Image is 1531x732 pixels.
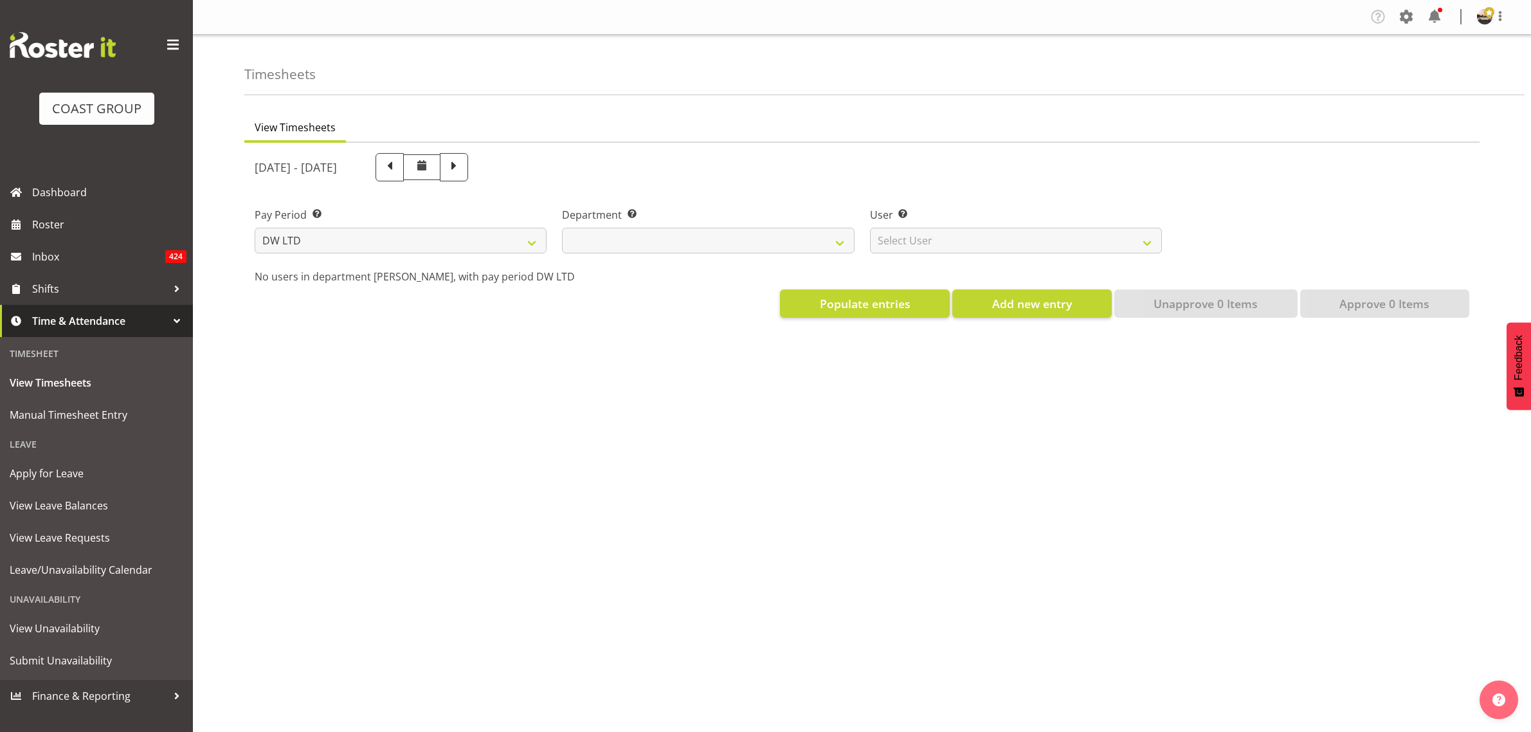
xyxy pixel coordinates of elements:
span: Roster [32,215,186,234]
span: View Leave Requests [10,528,183,547]
label: User [870,207,1162,223]
a: Submit Unavailability [3,645,190,677]
span: View Timesheets [255,120,336,135]
span: View Timesheets [10,373,183,392]
button: Add new entry [952,289,1111,318]
span: Manual Timesheet Entry [10,405,183,425]
span: Dashboard [32,183,186,202]
a: Leave/Unavailability Calendar [3,554,190,586]
span: Populate entries [820,295,910,312]
a: View Timesheets [3,367,190,399]
span: Unapprove 0 Items [1154,295,1258,312]
img: help-xxl-2.png [1492,693,1505,706]
a: Apply for Leave [3,457,190,490]
span: View Unavailability [10,619,183,638]
label: Department [562,207,854,223]
h5: [DATE] - [DATE] [255,160,337,174]
button: Unapprove 0 Items [1114,289,1298,318]
div: Leave [3,431,190,457]
a: View Unavailability [3,612,190,645]
span: Inbox [32,247,165,266]
a: Manual Timesheet Entry [3,399,190,431]
span: View Leave Balances [10,496,183,515]
span: 424 [165,250,186,263]
p: No users in department [PERSON_NAME], with pay period DW LTD [255,269,1469,284]
h4: Timesheets [244,67,316,82]
label: Pay Period [255,207,547,223]
a: View Leave Balances [3,490,190,522]
div: COAST GROUP [52,99,141,118]
span: Approve 0 Items [1339,295,1429,312]
span: Shifts [32,279,167,298]
button: Populate entries [780,289,950,318]
span: Time & Attendance [32,311,167,331]
span: Apply for Leave [10,464,183,483]
button: Feedback - Show survey [1507,322,1531,410]
div: Unavailability [3,586,190,612]
div: Timesheet [3,340,190,367]
button: Approve 0 Items [1300,289,1469,318]
img: Rosterit website logo [10,32,116,58]
span: Submit Unavailability [10,651,183,670]
span: Finance & Reporting [32,686,167,706]
span: Feedback [1513,335,1525,380]
a: View Leave Requests [3,522,190,554]
span: Leave/Unavailability Calendar [10,560,183,580]
img: oliver-denforddc9b330c7edf492af7a6959a6be0e48b.png [1477,9,1492,24]
span: Add new entry [992,295,1072,312]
